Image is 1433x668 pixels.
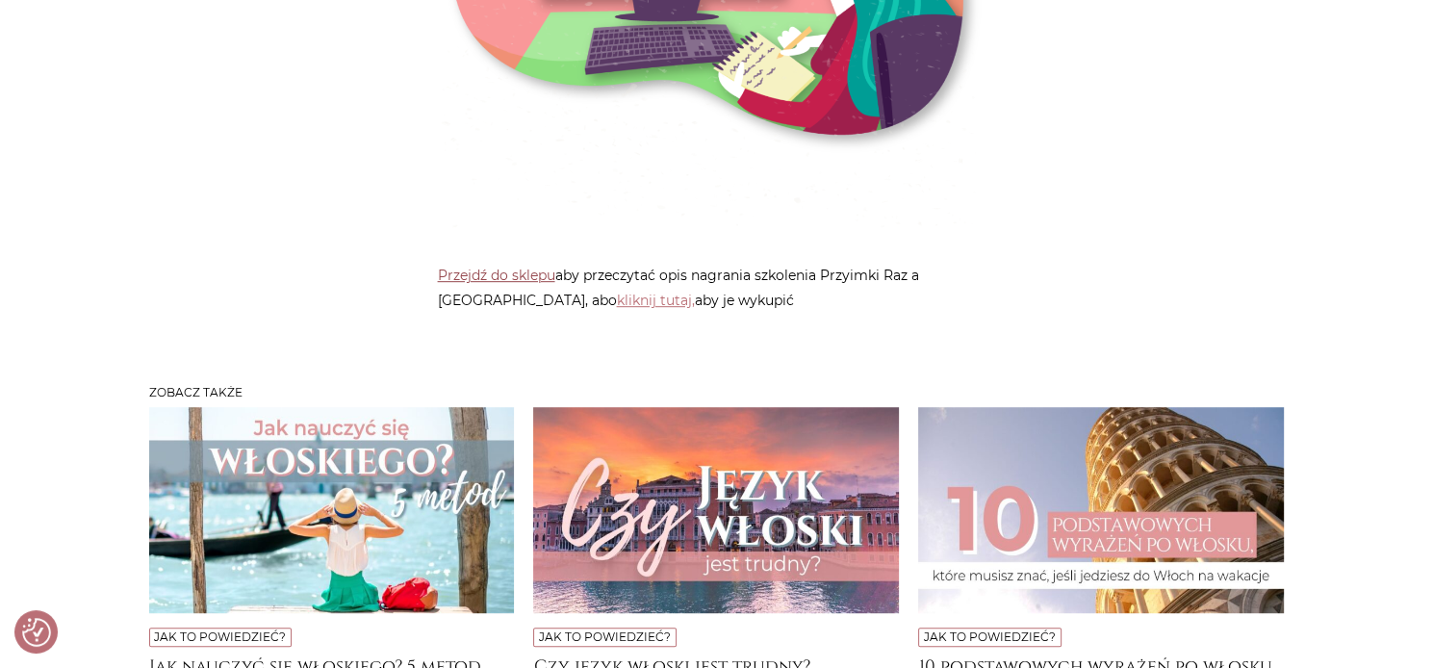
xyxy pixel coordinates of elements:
button: Preferencje co do zgód [22,618,51,647]
a: kliknij tutaj, [617,292,695,309]
a: Jak to powiedzieć? [154,629,286,644]
img: Revisit consent button [22,618,51,647]
figcaption: aby przeczytać opis nagrania szkolenia Przyimki Raz a [GEOGRAPHIC_DATA], abo aby je wykupić [438,263,996,313]
h3: Zobacz także [149,386,1285,399]
a: Przejdź do sklepu [438,267,555,284]
a: Jak to powiedzieć? [539,629,671,644]
a: Jak to powiedzieć? [924,629,1056,644]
